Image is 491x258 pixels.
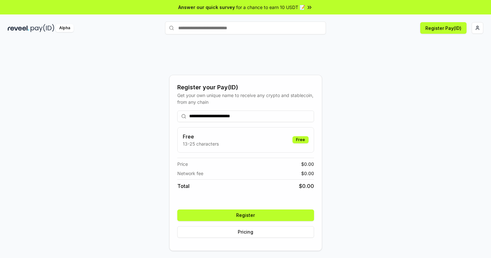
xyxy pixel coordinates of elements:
[292,136,309,143] div: Free
[177,209,314,221] button: Register
[56,24,74,32] div: Alpha
[177,182,190,190] span: Total
[177,170,203,177] span: Network fee
[183,133,219,140] h3: Free
[301,170,314,177] span: $ 0.00
[177,226,314,238] button: Pricing
[301,161,314,167] span: $ 0.00
[177,92,314,105] div: Get your own unique name to receive any crypto and stablecoin, from any chain
[31,24,54,32] img: pay_id
[178,4,235,11] span: Answer our quick survey
[183,140,219,147] p: 13-25 characters
[236,4,305,11] span: for a chance to earn 10 USDT 📝
[177,161,188,167] span: Price
[177,83,314,92] div: Register your Pay(ID)
[420,22,467,34] button: Register Pay(ID)
[8,24,29,32] img: reveel_dark
[299,182,314,190] span: $ 0.00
